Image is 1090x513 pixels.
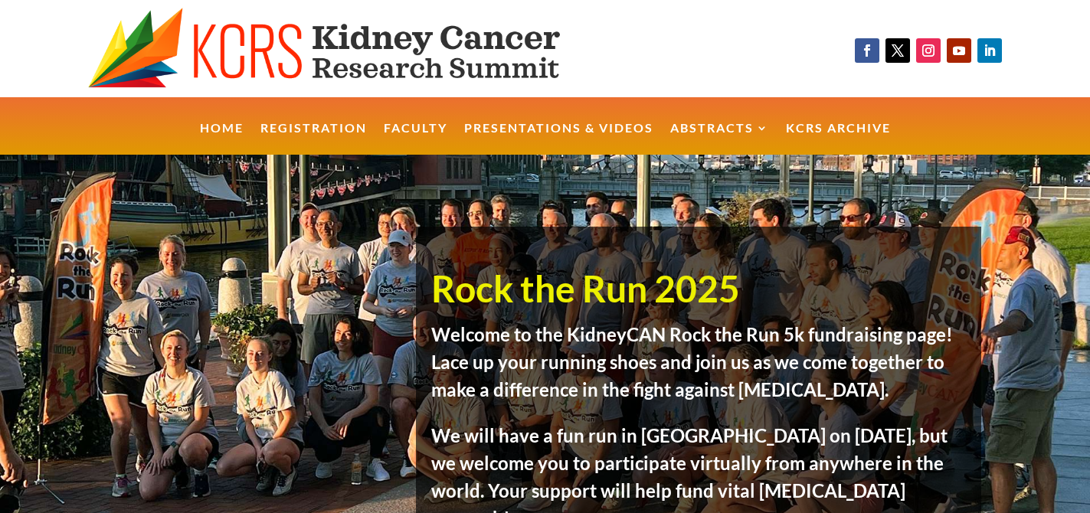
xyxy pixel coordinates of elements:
a: Follow on Youtube [947,38,971,63]
h1: Rock the Run 2025 [431,265,966,320]
a: Follow on Facebook [855,38,879,63]
a: Home [200,123,244,155]
a: Presentations & Videos [464,123,653,155]
a: KCRS Archive [786,123,891,155]
a: Registration [260,123,367,155]
a: Follow on LinkedIn [977,38,1002,63]
p: Welcome to the KidneyCAN Rock the Run 5k fundraising page! Lace up your running shoes and join us... [431,321,966,422]
a: Follow on Instagram [916,38,941,63]
a: Follow on X [885,38,910,63]
a: Abstracts [670,123,769,155]
img: KCRS generic logo wide [88,8,618,90]
a: Faculty [384,123,447,155]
